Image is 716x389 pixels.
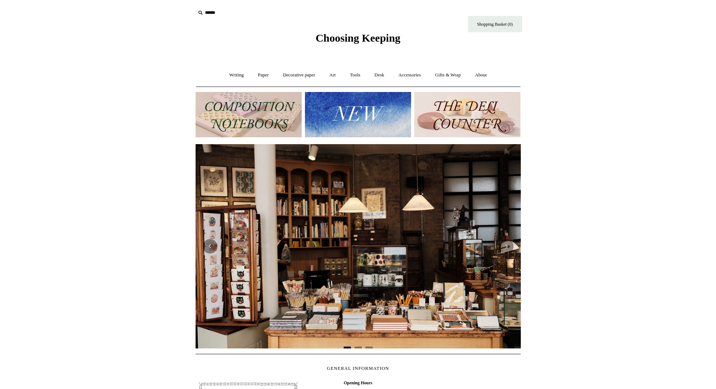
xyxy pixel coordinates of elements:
button: Page 2 [355,347,362,348]
a: Choosing Keeping [315,38,400,43]
a: Paper [251,66,275,85]
span: Choosing Keeping [315,32,400,44]
a: Writing [223,66,250,85]
img: 202302 Composition ledgers.jpg__PID:69722ee6-fa44-49dd-a067-31375e5d54ec [196,92,302,137]
button: Page 3 [365,347,373,348]
a: About [468,66,493,85]
a: Desk [368,66,391,85]
img: The Deli Counter [414,92,520,137]
img: 20250131 INSIDE OF THE SHOP.jpg__PID:b9484a69-a10a-4bde-9e8d-1408d3d5e6ad [196,144,521,348]
span: GENERAL INFORMATION [327,365,389,371]
a: Shopping Basket (0) [468,16,522,32]
button: Next [499,239,514,254]
a: Decorative paper [276,66,322,85]
button: Previous [203,239,217,254]
a: Accessories [392,66,427,85]
img: New.jpg__PID:f73bdf93-380a-4a35-bcfe-7823039498e1 [305,92,411,137]
a: Tools [343,66,367,85]
a: Gifts & Wrap [428,66,467,85]
button: Page 1 [344,347,351,348]
b: Opening Hours [344,380,372,385]
a: Art [323,66,342,85]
